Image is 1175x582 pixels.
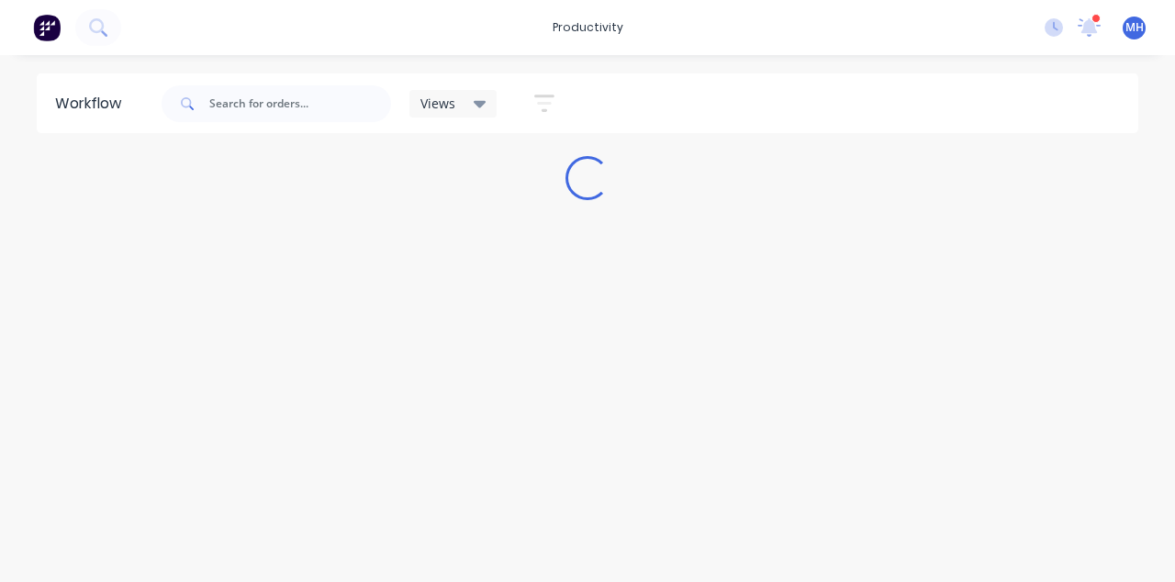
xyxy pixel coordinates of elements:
div: Workflow [55,93,130,115]
span: MH [1125,19,1144,36]
img: Factory [33,14,61,41]
div: productivity [543,14,632,41]
input: Search for orders... [209,85,391,122]
span: Views [420,94,455,113]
